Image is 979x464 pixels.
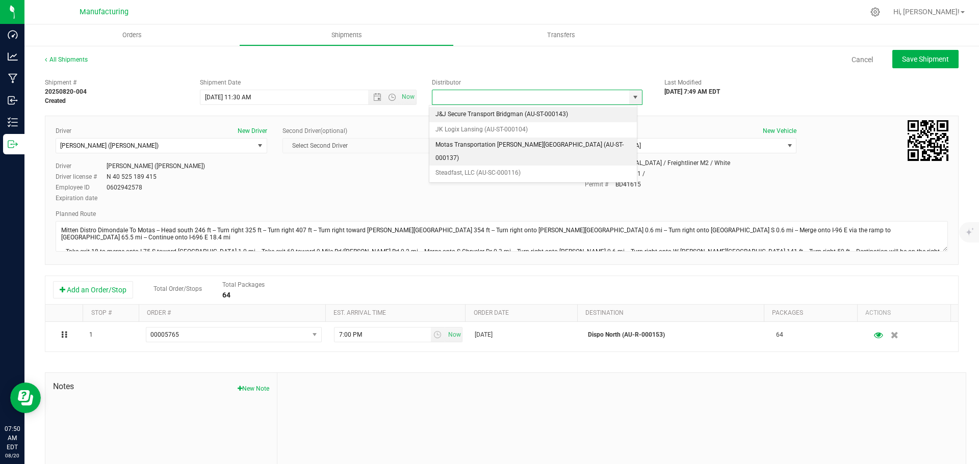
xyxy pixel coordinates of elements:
qrcode: 20250820-004 [908,120,948,161]
span: (optional) [320,127,347,134]
li: JK Logix Lansing (AU-ST-000104) [429,122,637,138]
label: Distributor [432,78,461,87]
inline-svg: Inventory [8,117,18,127]
strong: [DATE] 7:49 AM EDT [664,88,720,95]
p: 08/20 [5,452,20,459]
li: Motas Transportation [PERSON_NAME][GEOGRAPHIC_DATA] (AU-ST-000137) [429,138,637,166]
span: 1 [89,330,93,340]
span: select [783,139,796,153]
label: Last Modified [664,78,702,87]
span: Set Current date [400,90,417,104]
span: Total Packages [222,281,265,288]
div: [PERSON_NAME] ([PERSON_NAME]) [107,161,205,171]
span: Open the time view [383,93,401,101]
label: Employee ID [56,183,107,192]
img: Scan me! [908,120,948,161]
span: Notes [53,380,269,393]
strong: Created [45,97,66,104]
a: Packages [772,309,803,316]
span: Manufacturing [80,8,128,16]
a: Cancel [852,54,873,65]
p: 07:50 AM EDT [5,424,20,452]
input: Select [432,90,623,104]
button: New Vehicle [763,126,796,135]
span: select [629,90,642,104]
div: N 40 525 189 415 [107,172,157,181]
button: Save Shipment [892,50,959,68]
span: Planned Route [56,210,96,217]
label: Permit # [585,180,615,189]
span: Shipments [318,31,376,40]
span: [DATE] [475,330,493,340]
label: Expiration date [56,194,107,203]
inline-svg: Analytics [8,51,18,62]
label: Driver [56,161,107,171]
label: Shipment Date [200,78,241,87]
div: 0602942578 [107,183,142,192]
span: select [308,327,321,342]
li: Steadfast, LLC (AU-SC-000116) [429,166,637,181]
iframe: Resource center [10,383,41,413]
div: [MEDICAL_DATA] / Freightliner M2 / White [615,158,730,168]
a: All Shipments [45,56,88,63]
p: Dispo North (AU-R-000153) [588,330,764,340]
a: Stop # [91,309,112,316]
a: Order # [147,309,171,316]
strong: 64 [222,291,230,299]
span: Hi, [PERSON_NAME]! [893,8,960,16]
button: Add an Order/Stop [53,281,133,298]
span: Open the date view [369,93,386,101]
span: select [431,327,446,342]
span: Orders [109,31,156,40]
label: Driver [56,126,71,135]
span: Transfers [533,31,589,40]
a: Shipments [239,24,454,46]
inline-svg: Inbound [8,95,18,105]
inline-svg: Outbound [8,139,18,149]
button: New Note [238,384,269,393]
strong: 20250820-004 [45,88,87,95]
span: [PERSON_NAME] ([PERSON_NAME]) [60,142,159,149]
inline-svg: Manufacturing [8,73,18,84]
div: Manage settings [869,7,882,17]
label: Driver license # [56,172,107,181]
span: 00005765 [150,331,179,338]
span: Total Order/Stops [153,285,202,292]
a: Destination [585,309,624,316]
a: Est. arrival time [333,309,386,316]
th: Actions [857,305,950,322]
button: New Driver [238,126,267,135]
a: Orders [24,24,239,46]
span: Save Shipment [902,55,949,63]
span: 64 [776,330,783,340]
span: Shipment # [45,78,185,87]
a: Order date [474,309,509,316]
span: [MEDICAL_DATA] [585,139,783,153]
a: Transfers [454,24,668,46]
div: BD41615 [615,180,641,189]
span: select [254,139,267,153]
span: select [445,327,462,342]
inline-svg: Dashboard [8,30,18,40]
li: J&J Secure Transport Bridgman (AU-ST-000143) [429,107,637,122]
span: Set Current date [446,327,463,342]
label: Second Driver [282,126,347,135]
